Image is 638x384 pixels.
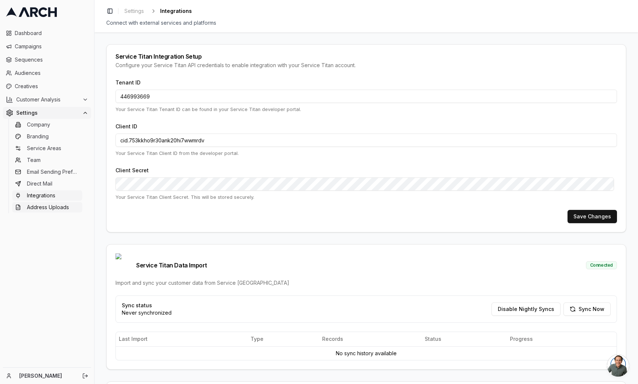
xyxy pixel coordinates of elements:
a: Dashboard [3,27,91,39]
th: Type [248,332,319,347]
a: Service Areas [12,143,82,153]
p: Sync status [122,302,172,309]
span: Creatives [15,83,88,90]
button: Customer Analysis [3,94,91,105]
nav: breadcrumb [121,6,192,16]
a: Integrations [12,190,82,201]
p: Your Service Titan Client Secret. This will be stored securely. [115,194,617,201]
span: Branding [27,133,49,140]
span: Address Uploads [27,204,69,211]
label: Tenant ID [115,79,141,86]
div: Import and sync your customer data from Service [GEOGRAPHIC_DATA] [115,279,617,287]
span: Team [27,156,41,164]
a: Campaigns [3,41,91,52]
input: Enter your Tenant ID [115,90,617,103]
p: Never synchronized [122,309,172,316]
span: Direct Mail [27,180,52,187]
button: Sync Now [563,302,611,316]
span: Dashboard [15,30,88,37]
span: Service Titan Data Import [115,253,207,277]
span: Email Sending Preferences [27,168,79,176]
div: Service Titan Integration Setup [115,53,617,59]
a: Audiences [3,67,91,79]
span: Integrations [160,7,192,15]
td: No sync history available [116,347,617,360]
label: Client ID [115,123,137,129]
p: Your Service Titan Tenant ID can be found in your Service Titan developer portal. [115,106,617,113]
th: Progress [507,332,617,347]
a: Team [12,155,82,165]
span: Integrations [27,192,55,199]
span: Settings [124,7,144,15]
p: Your Service Titan Client ID from the developer portal. [115,150,617,157]
span: Audiences [15,69,88,77]
span: Service Areas [27,145,61,152]
a: Settings [121,6,147,16]
th: Status [422,332,507,347]
a: Direct Mail [12,179,82,189]
button: Save Changes [568,210,617,223]
input: Enter your Client ID [115,134,617,147]
span: Customer Analysis [16,96,79,103]
th: Records [319,332,421,347]
button: Settings [3,107,91,119]
a: Creatives [3,80,91,92]
span: Sequences [15,56,88,63]
div: Connect with external services and platforms [106,19,626,27]
div: Configure your Service Titan API credentials to enable integration with your Service Titan account. [115,62,617,69]
a: [PERSON_NAME] [19,372,74,380]
span: Settings [16,109,79,117]
button: Log out [80,371,90,381]
a: Branding [12,131,82,142]
span: Campaigns [15,43,88,50]
span: Company [27,121,50,128]
th: Last Import [116,332,248,347]
button: Disable Nightly Syncs [492,302,561,316]
a: Address Uploads [12,202,82,212]
label: Client Secret [115,167,149,173]
a: Sequences [3,54,91,66]
img: Service Titan logo [115,253,133,277]
a: Email Sending Preferences [12,167,82,177]
a: Company [12,120,82,130]
div: Open chat [607,354,629,377]
div: Connected [586,261,617,269]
